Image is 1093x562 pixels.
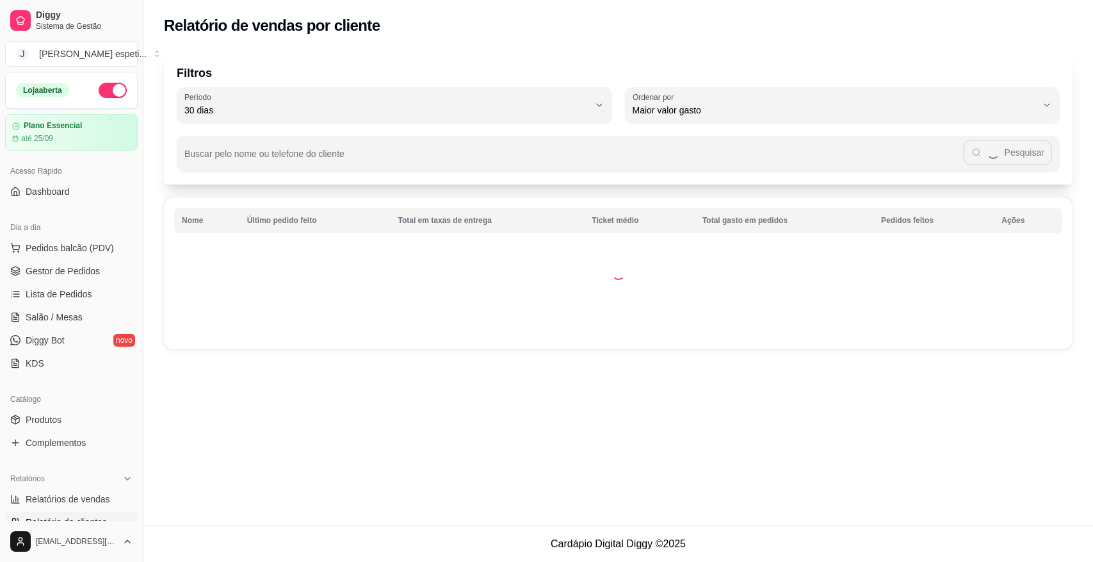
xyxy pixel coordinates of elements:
span: Diggy [36,10,133,21]
button: Pedidos balcão (PDV) [5,238,138,258]
label: Período [184,92,215,103]
button: Período30 dias [177,87,612,123]
footer: Cardápio Digital Diggy © 2025 [143,525,1093,562]
span: Lista de Pedidos [26,288,92,301]
a: Plano Essencialaté 25/09 [5,114,138,151]
span: KDS [26,357,44,370]
span: J [16,47,29,60]
a: KDS [5,353,138,374]
span: Relatórios [10,474,45,484]
h2: Relatório de vendas por cliente [164,15,380,36]
span: 30 dias [184,104,589,117]
div: Acesso Rápido [5,161,138,181]
button: Select a team [5,41,138,67]
span: Pedidos balcão (PDV) [26,242,114,254]
div: Dia a dia [5,217,138,238]
a: DiggySistema de Gestão [5,5,138,36]
div: Loja aberta [16,83,69,97]
a: Dashboard [5,181,138,202]
button: Alterar Status [99,83,127,98]
span: Maior valor gasto [633,104,1037,117]
a: Relatório de clientes [5,512,138,533]
span: Relatório de clientes [26,516,107,529]
div: Loading [612,267,625,280]
a: Produtos [5,409,138,430]
article: Plano Essencial [24,121,82,131]
span: Produtos [26,413,61,426]
span: Salão / Mesas [26,311,83,324]
button: [EMAIL_ADDRESS][DOMAIN_NAME] [5,526,138,557]
a: Salão / Mesas [5,307,138,327]
a: Complementos [5,433,138,453]
p: Filtros [177,64,1060,82]
label: Ordenar por [633,92,678,103]
a: Diggy Botnovo [5,330,138,351]
span: Diggy Bot [26,334,65,347]
span: [EMAIL_ADDRESS][DOMAIN_NAME] [36,536,117,547]
span: Gestor de Pedidos [26,265,100,277]
a: Gestor de Pedidos [5,261,138,281]
div: [PERSON_NAME] espeti ... [39,47,147,60]
div: Catálogo [5,389,138,409]
a: Relatórios de vendas [5,489,138,509]
span: Dashboard [26,185,70,198]
span: Complementos [26,436,86,449]
article: até 25/09 [21,133,53,144]
span: Relatórios de vendas [26,493,110,506]
a: Lista de Pedidos [5,284,138,304]
span: Sistema de Gestão [36,21,133,31]
input: Buscar pelo nome ou telefone do cliente [184,153,963,165]
button: Ordenar porMaior valor gasto [625,87,1060,123]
